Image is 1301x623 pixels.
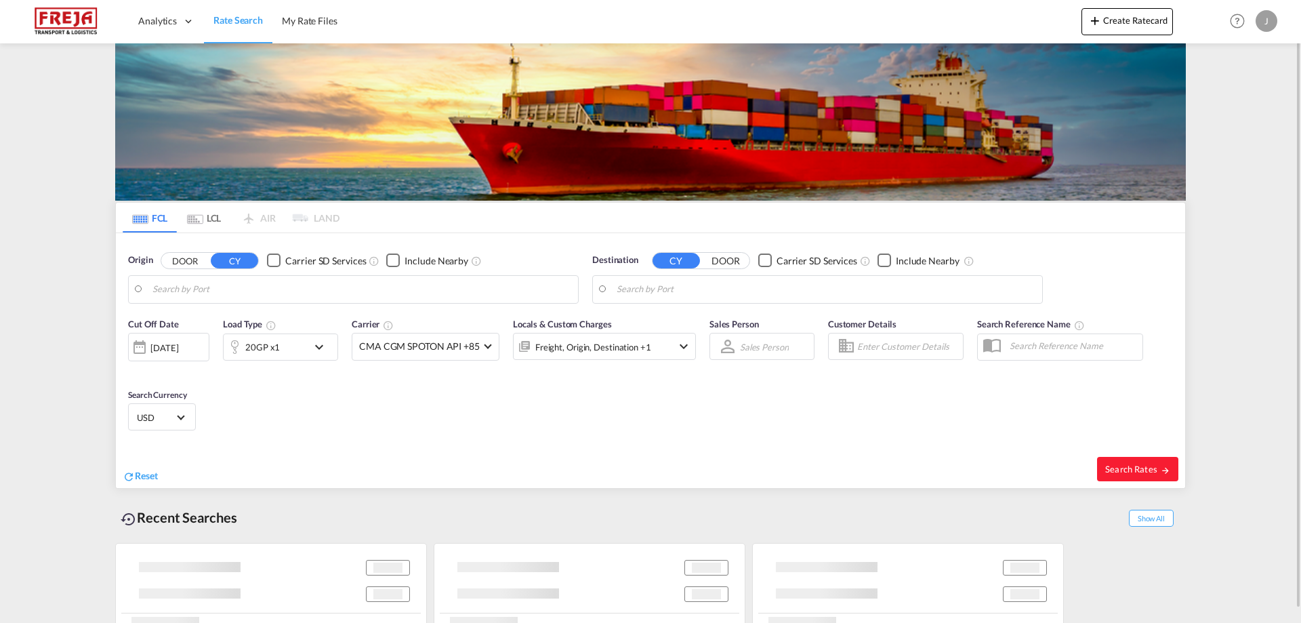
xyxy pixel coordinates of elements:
md-icon: icon-backup-restore [121,511,137,527]
span: Help [1226,9,1249,33]
span: Reset [135,470,158,481]
img: LCL+%26+FCL+BACKGROUND.png [115,43,1186,201]
md-tab-item: FCL [123,203,177,233]
div: Freight Origin Destination Factory Stuffing [535,338,651,357]
span: Carrier [352,319,394,329]
span: Load Type [223,319,276,329]
button: CY [211,253,258,268]
div: Freight Origin Destination Factory Stuffingicon-chevron-down [513,333,696,360]
div: J [1256,10,1277,32]
button: DOOR [702,253,749,268]
input: Search by Port [152,279,571,300]
span: My Rate Files [282,15,337,26]
span: Locals & Custom Charges [513,319,612,329]
md-icon: icon-arrow-right [1161,466,1170,475]
span: Origin [128,254,152,267]
div: Carrier SD Services [285,254,366,268]
md-icon: icon-refresh [123,470,135,483]
span: Customer Details [828,319,896,329]
div: Help [1226,9,1256,34]
span: Sales Person [709,319,759,329]
div: Recent Searches [115,502,243,533]
button: icon-plus 400-fgCreate Ratecard [1081,8,1173,35]
input: Search Reference Name [1003,336,1142,356]
span: Search Rates [1105,464,1170,475]
md-pagination-wrapper: Use the left and right arrow keys to navigate between tabs [123,203,339,233]
input: Search by Port [617,279,1035,300]
md-select: Sales Person [739,337,790,357]
md-checkbox: Checkbox No Ink [267,254,366,268]
button: Search Ratesicon-arrow-right [1097,457,1178,481]
md-icon: Your search will be saved by the below given name [1074,320,1085,331]
span: USD [137,411,175,424]
img: 586607c025bf11f083711d99603023e7.png [20,6,112,37]
div: 20GP x1icon-chevron-down [223,334,338,361]
span: CMA CGM SPOTON API +85 [359,340,480,353]
div: [DATE] [150,342,178,354]
button: CY [653,253,700,268]
span: Analytics [138,14,177,28]
md-checkbox: Checkbox No Ink [386,254,468,268]
div: Carrier SD Services [777,254,857,268]
div: [DATE] [128,333,209,361]
md-tab-item: LCL [177,203,231,233]
span: Destination [592,254,638,267]
div: Origin DOOR CY Checkbox No InkUnchecked: Search for CY (Container Yard) services for all selected... [116,233,1185,488]
div: Include Nearby [405,254,468,268]
div: 20GP x1 [245,338,280,357]
span: Show All [1129,510,1174,527]
md-icon: Unchecked: Ignores neighbouring ports when fetching rates.Checked : Includes neighbouring ports w... [471,256,482,266]
span: Rate Search [213,14,263,26]
span: Search Reference Name [977,319,1085,329]
span: Cut Off Date [128,319,179,329]
md-datepicker: Select [128,360,138,378]
div: icon-refreshReset [123,469,158,484]
md-icon: icon-chevron-down [676,338,692,355]
md-icon: icon-chevron-down [311,339,334,355]
md-icon: icon-information-outline [266,320,276,331]
span: Search Currency [128,390,187,400]
md-icon: Unchecked: Search for CY (Container Yard) services for all selected carriers.Checked : Search for... [369,256,379,266]
md-checkbox: Checkbox No Ink [758,254,857,268]
md-checkbox: Checkbox No Ink [877,254,959,268]
md-icon: Unchecked: Search for CY (Container Yard) services for all selected carriers.Checked : Search for... [860,256,871,266]
md-icon: Unchecked: Ignores neighbouring ports when fetching rates.Checked : Includes neighbouring ports w... [964,256,974,266]
button: DOOR [161,253,209,268]
md-select: Select Currency: $ USDUnited States Dollar [136,407,188,427]
md-icon: icon-plus 400-fg [1087,12,1103,28]
div: Include Nearby [896,254,959,268]
input: Enter Customer Details [857,336,959,357]
md-icon: The selected Trucker/Carrierwill be displayed in the rate results If the rates are from another f... [383,320,394,331]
